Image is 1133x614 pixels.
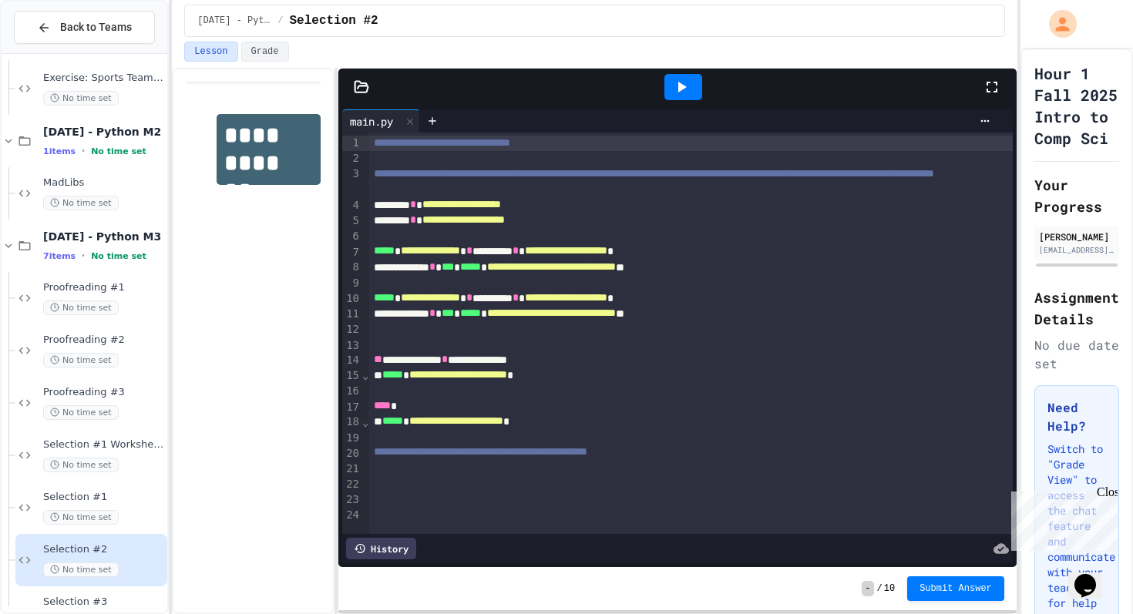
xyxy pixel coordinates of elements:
[43,491,164,504] span: Selection #1
[197,15,271,27] span: Sept 24 - Python M3
[342,492,361,508] div: 23
[884,582,895,595] span: 10
[43,510,119,525] span: No time set
[1039,244,1115,256] div: [EMAIL_ADDRESS][DOMAIN_NAME]
[43,281,164,294] span: Proofreading #1
[1033,6,1081,42] div: My Account
[82,145,85,157] span: •
[1068,552,1118,599] iframe: chat widget
[342,291,361,307] div: 10
[43,438,164,451] span: Selection #1 Worksheet Verify
[342,245,361,260] div: 7
[342,229,361,244] div: 6
[361,369,369,381] span: Fold line
[14,11,155,44] button: Back to Teams
[1005,485,1118,551] iframe: chat widget
[60,19,132,35] span: Back to Teams
[290,12,378,30] span: Selection #2
[43,146,76,156] span: 1 items
[184,42,237,62] button: Lesson
[241,42,289,62] button: Grade
[43,405,119,420] span: No time set
[342,431,361,446] div: 19
[43,596,164,609] span: Selection #3
[43,230,164,243] span: [DATE] - Python M3
[1039,230,1115,243] div: [PERSON_NAME]
[43,125,164,139] span: [DATE] - Python M2
[43,353,119,367] span: No time set
[877,582,883,595] span: /
[920,582,992,595] span: Submit Answer
[43,251,76,261] span: 7 items
[342,446,361,461] div: 20
[342,113,401,129] div: main.py
[43,176,164,190] span: MadLibs
[6,6,106,98] div: Chat with us now!Close
[342,353,361,368] div: 14
[43,91,119,106] span: No time set
[907,576,1004,601] button: Submit Answer
[43,72,164,85] span: Exercise: Sports Team OR Country Site
[43,300,119,315] span: No time set
[342,368,361,384] div: 15
[342,198,361,213] div: 4
[342,276,361,291] div: 9
[91,146,146,156] span: No time set
[43,562,119,577] span: No time set
[342,151,361,166] div: 2
[342,384,361,399] div: 16
[342,414,361,430] div: 18
[342,338,361,354] div: 13
[342,213,361,229] div: 5
[342,307,361,322] div: 11
[1047,398,1106,435] h3: Need Help?
[43,334,164,347] span: Proofreading #2
[1034,336,1119,373] div: No due date set
[342,166,361,198] div: 3
[1034,62,1119,149] h1: Hour 1 Fall 2025 Intro to Comp Sci
[342,136,361,151] div: 1
[342,461,361,477] div: 21
[1034,174,1119,217] h2: Your Progress
[277,15,283,27] span: /
[43,196,119,210] span: No time set
[43,386,164,399] span: Proofreading #3
[91,251,146,261] span: No time set
[361,416,369,428] span: Fold line
[342,109,420,133] div: main.py
[1034,287,1119,330] h2: Assignment Details
[43,543,164,556] span: Selection #2
[342,400,361,415] div: 17
[342,477,361,492] div: 22
[43,458,119,472] span: No time set
[342,322,361,337] div: 12
[862,581,873,596] span: -
[346,538,416,559] div: History
[342,508,361,523] div: 24
[82,250,85,262] span: •
[342,260,361,275] div: 8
